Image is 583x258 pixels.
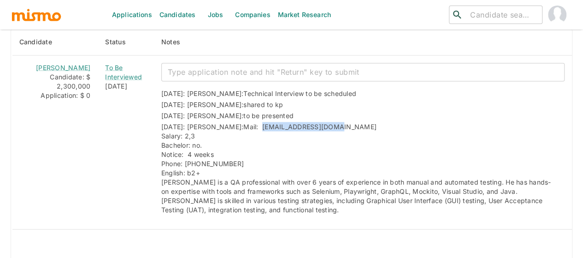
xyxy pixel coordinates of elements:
[36,63,90,71] a: [PERSON_NAME]
[11,8,62,22] img: logo
[161,100,283,111] div: [DATE]: [PERSON_NAME]:
[548,6,566,24] img: Maia Reyes
[105,81,146,90] div: [DATE]
[466,8,538,21] input: Candidate search
[161,122,551,213] span: Mail: [EMAIL_ADDRESS][DOMAIN_NAME] Salary: 2,3 Bachelor: no. Notice: 4 weeks Phone: [PHONE_NUMBER...
[161,89,356,100] div: [DATE]: [PERSON_NAME]:
[154,29,572,55] th: Notes
[161,122,554,214] div: [DATE]: [PERSON_NAME]:
[243,100,283,108] span: shared to kp
[243,89,356,97] span: Technical Interview to be scheduled
[161,111,294,122] div: [DATE]: [PERSON_NAME]:
[98,29,153,55] th: Status
[12,29,98,55] th: Candidate
[20,72,90,90] div: Candidate: $ 2,300,000
[105,63,146,81] a: To Be Interviewed
[20,90,90,100] div: Application: $ 0
[243,111,294,119] span: to be presented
